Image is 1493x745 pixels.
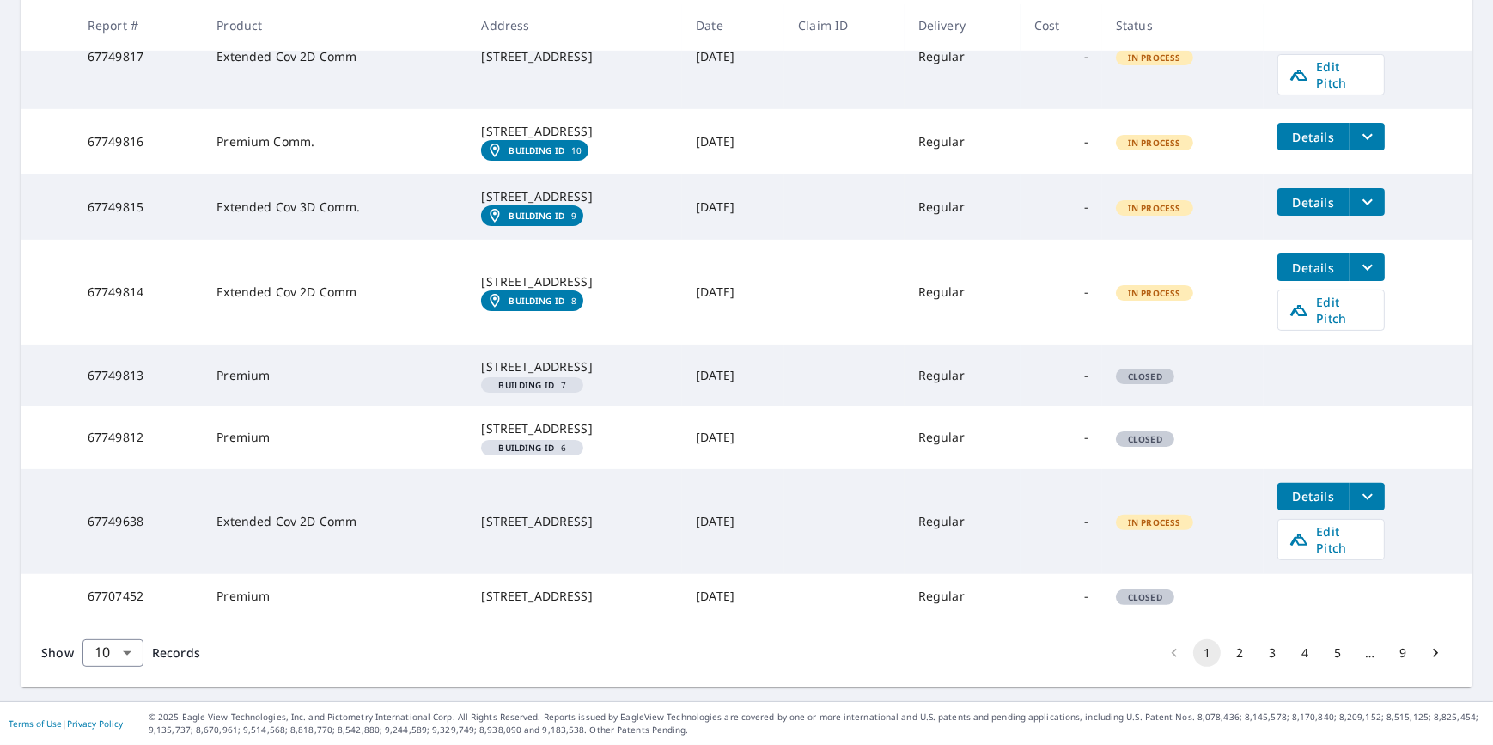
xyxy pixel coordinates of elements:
[481,513,668,530] div: [STREET_ADDRESS]
[1356,644,1384,662] div: …
[1289,58,1374,91] span: Edit Pitch
[481,188,668,205] div: [STREET_ADDRESS]
[1021,574,1102,619] td: -
[905,469,1021,574] td: Regular
[1258,639,1286,667] button: Go to page 3
[203,469,467,574] td: Extended Cov 2D Comm
[74,174,203,240] td: 67749815
[1289,294,1374,327] span: Edit Pitch
[1277,290,1385,331] a: Edit Pitch
[82,639,143,667] div: Show 10 records
[509,211,564,221] em: Building ID
[74,574,203,619] td: 67707452
[905,109,1021,174] td: Regular
[682,574,784,619] td: [DATE]
[1277,519,1385,560] a: Edit Pitch
[682,109,784,174] td: [DATE]
[9,718,123,729] p: |
[905,345,1021,406] td: Regular
[481,205,583,226] a: Building ID9
[74,345,203,406] td: 67749813
[1288,488,1339,504] span: Details
[1389,639,1417,667] button: Go to page 9
[481,420,668,437] div: [STREET_ADDRESS]
[1350,123,1385,150] button: filesDropdownBtn-67749816
[74,240,203,345] td: 67749814
[481,123,668,140] div: [STREET_ADDRESS]
[682,4,784,109] td: [DATE]
[509,296,564,306] em: Building ID
[1350,483,1385,510] button: filesDropdownBtn-67749638
[905,406,1021,468] td: Regular
[1118,137,1191,149] span: In Process
[1277,253,1350,281] button: detailsBtn-67749814
[203,345,467,406] td: Premium
[203,109,467,174] td: Premium Comm.
[1291,639,1319,667] button: Go to page 4
[1118,287,1191,299] span: In Process
[203,406,467,468] td: Premium
[1277,123,1350,150] button: detailsBtn-67749816
[203,574,467,619] td: Premium
[1021,345,1102,406] td: -
[1158,639,1452,667] nav: pagination navigation
[481,588,668,605] div: [STREET_ADDRESS]
[1277,483,1350,510] button: detailsBtn-67749638
[481,140,588,161] a: Building ID10
[1277,54,1385,95] a: Edit Pitch
[905,240,1021,345] td: Regular
[149,711,1484,736] p: © 2025 Eagle View Technologies, Inc. and Pictometry International Corp. All Rights Reserved. Repo...
[498,381,554,389] em: Building ID
[1288,260,1339,276] span: Details
[74,406,203,468] td: 67749812
[1288,194,1339,211] span: Details
[1021,174,1102,240] td: -
[682,469,784,574] td: [DATE]
[1021,469,1102,574] td: -
[203,4,467,109] td: Extended Cov 2D Comm
[1118,52,1191,64] span: In Process
[1021,240,1102,345] td: -
[905,174,1021,240] td: Regular
[1021,4,1102,109] td: -
[682,406,784,468] td: [DATE]
[67,718,123,730] a: Privacy Policy
[1289,523,1374,556] span: Edit Pitch
[82,629,143,677] div: 10
[1118,591,1173,603] span: Closed
[488,381,576,389] span: 7
[481,290,583,311] a: Building ID8
[1021,109,1102,174] td: -
[74,4,203,109] td: 67749817
[481,48,668,65] div: [STREET_ADDRESS]
[74,109,203,174] td: 67749816
[1118,433,1173,445] span: Closed
[682,345,784,406] td: [DATE]
[152,644,200,661] span: Records
[905,574,1021,619] td: Regular
[1422,639,1449,667] button: Go to next page
[682,174,784,240] td: [DATE]
[1324,639,1351,667] button: Go to page 5
[509,145,564,156] em: Building ID
[1350,253,1385,281] button: filesDropdownBtn-67749814
[488,443,576,452] span: 6
[1118,370,1173,382] span: Closed
[1288,129,1339,145] span: Details
[41,644,74,661] span: Show
[682,240,784,345] td: [DATE]
[203,174,467,240] td: Extended Cov 3D Comm.
[74,469,203,574] td: 67749638
[1350,188,1385,216] button: filesDropdownBtn-67749815
[1226,639,1253,667] button: Go to page 2
[1118,516,1191,528] span: In Process
[481,273,668,290] div: [STREET_ADDRESS]
[1277,188,1350,216] button: detailsBtn-67749815
[1118,202,1191,214] span: In Process
[905,4,1021,109] td: Regular
[498,443,554,452] em: Building ID
[1021,406,1102,468] td: -
[1193,639,1221,667] button: page 1
[203,240,467,345] td: Extended Cov 2D Comm
[481,358,668,376] div: [STREET_ADDRESS]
